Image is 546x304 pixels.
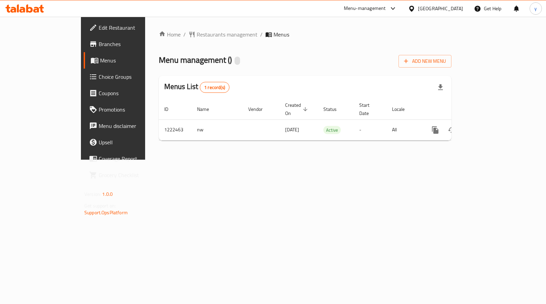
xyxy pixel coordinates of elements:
a: Menu disclaimer [84,118,172,134]
a: Coupons [84,85,172,101]
div: Menu-management [344,4,386,13]
a: Branches [84,36,172,52]
div: Total records count [200,82,229,93]
span: Start Date [359,101,378,117]
span: Upsell [99,138,167,146]
span: Menus [274,30,289,39]
td: nw [192,119,243,140]
a: Promotions [84,101,172,118]
a: Grocery Checklist [84,167,172,183]
span: Get support on: [84,201,116,210]
span: Edit Restaurant [99,24,167,32]
span: Menu disclaimer [99,122,167,130]
td: All [387,119,422,140]
span: Active [323,126,341,134]
nav: breadcrumb [159,30,451,39]
a: Choice Groups [84,69,172,85]
span: Choice Groups [99,73,167,81]
span: Coupons [99,89,167,97]
span: ID [164,105,177,113]
h2: Menus List [164,82,229,93]
li: / [260,30,263,39]
a: Coverage Report [84,150,172,167]
span: 1.0.0 [102,190,113,199]
span: Vendor [248,105,271,113]
span: Menu management ( ) [159,52,232,68]
span: [DATE] [285,125,299,134]
span: Add New Menu [404,57,446,66]
th: Actions [422,99,498,120]
button: Change Status [444,122,460,138]
span: 1 record(s) [200,84,229,91]
span: Promotions [99,105,167,114]
div: [GEOGRAPHIC_DATA] [418,5,463,12]
span: Status [323,105,346,113]
td: - [354,119,387,140]
span: Name [197,105,218,113]
a: Upsell [84,134,172,150]
button: more [427,122,444,138]
span: Locale [392,105,414,113]
td: 1222463 [159,119,192,140]
span: Coverage Report [99,155,167,163]
span: y [534,5,537,12]
span: Branches [99,40,167,48]
a: Restaurants management [188,30,257,39]
table: enhanced table [159,99,498,141]
span: Grocery Checklist [99,171,167,179]
a: Support.OpsPlatform [84,208,128,217]
a: Menus [84,52,172,69]
li: / [183,30,186,39]
div: Export file [432,79,449,96]
span: Menus [100,56,167,64]
span: Created On [285,101,310,117]
span: Version: [84,190,101,199]
span: Restaurants management [197,30,257,39]
a: Edit Restaurant [84,19,172,36]
button: Add New Menu [398,55,451,68]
